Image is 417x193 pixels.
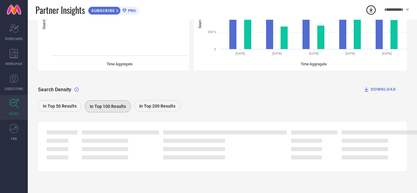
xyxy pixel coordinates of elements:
[5,36,23,41] span: SCORECARDS
[38,87,71,92] span: Search Density
[382,52,391,55] text: [DATE]
[42,7,46,29] tspan: Search Count
[198,1,202,29] tspan: Search Coverage
[214,47,216,51] text: 0
[208,30,216,34] text: 20K %
[365,4,377,15] div: Open download list
[11,136,17,141] span: FWD
[6,61,23,66] span: WORKSPACE
[88,5,139,15] a: SUBSCRIBEPRO
[127,8,136,13] span: PRO
[301,62,327,66] tspan: Time Aggregate
[88,8,116,13] span: SUBSCRIBE
[236,52,245,55] text: [DATE]
[345,52,355,55] text: [DATE]
[43,104,77,109] span: In Top 50 Results
[9,111,19,116] span: TRENDS
[5,86,23,91] span: SUGGESTIONS
[35,4,85,16] span: Partner Insights
[363,86,396,92] div: DOWNLOAD
[309,52,318,55] text: [DATE]
[272,52,282,55] text: [DATE]
[356,83,404,96] button: DOWNLOAD
[106,62,133,66] tspan: Time Aggregate
[139,104,175,109] span: In Top 200 Results
[90,104,126,109] span: In Top 100 Results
